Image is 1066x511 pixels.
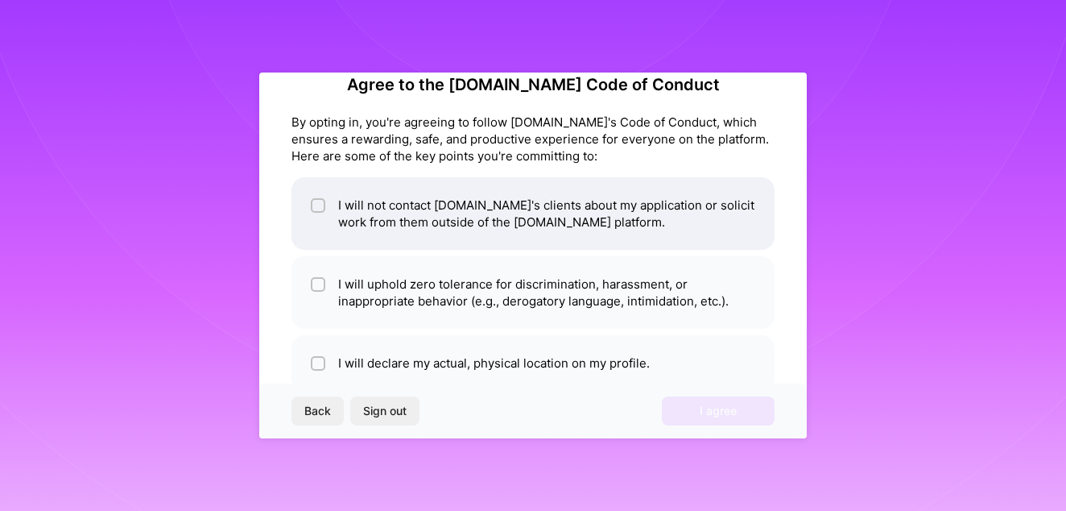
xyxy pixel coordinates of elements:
li: I will not contact [DOMAIN_NAME]'s clients about my application or solicit work from them outside... [291,177,775,250]
li: I will uphold zero tolerance for discrimination, harassment, or inappropriate behavior (e.g., der... [291,256,775,329]
div: By opting in, you're agreeing to follow [DOMAIN_NAME]'s Code of Conduct, which ensures a rewardin... [291,114,775,164]
button: Sign out [350,397,419,426]
h2: Agree to the [DOMAIN_NAME] Code of Conduct [291,75,775,94]
span: Sign out [363,403,407,419]
li: I will declare my actual, physical location on my profile. [291,335,775,391]
span: Back [304,403,331,419]
button: Back [291,397,344,426]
